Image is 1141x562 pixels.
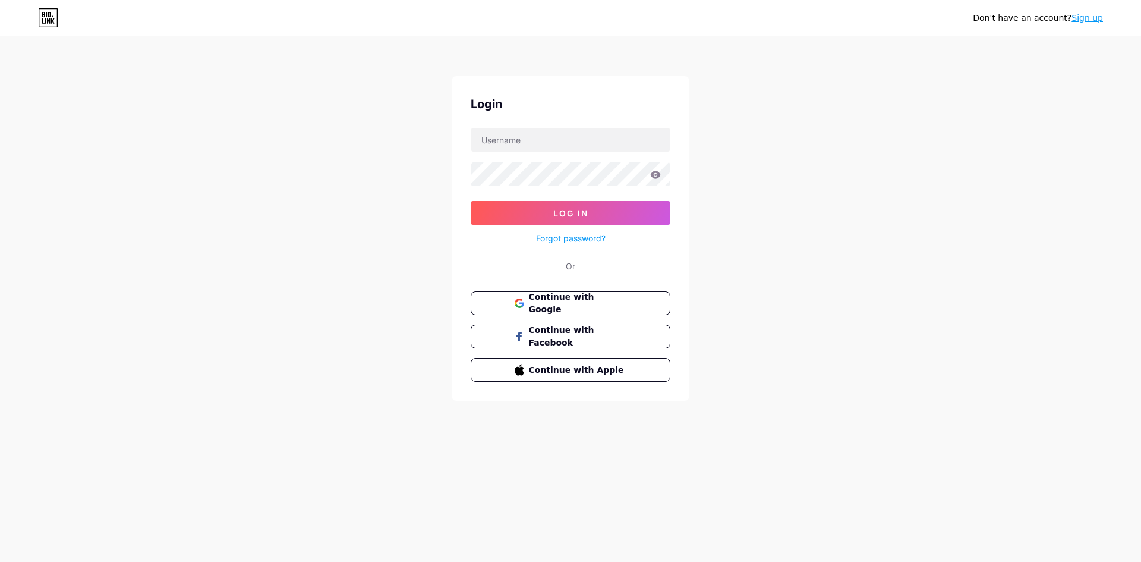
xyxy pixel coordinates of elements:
input: Username [471,128,670,152]
div: Login [471,95,670,113]
span: Continue with Facebook [529,324,627,349]
span: Continue with Google [529,291,627,316]
span: Log In [553,208,588,218]
button: Continue with Google [471,291,670,315]
span: Continue with Apple [529,364,627,376]
div: Don't have an account? [973,12,1103,24]
button: Continue with Facebook [471,325,670,348]
div: Or [566,260,575,272]
a: Forgot password? [536,232,606,244]
button: Log In [471,201,670,225]
button: Continue with Apple [471,358,670,382]
a: Sign up [1071,13,1103,23]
